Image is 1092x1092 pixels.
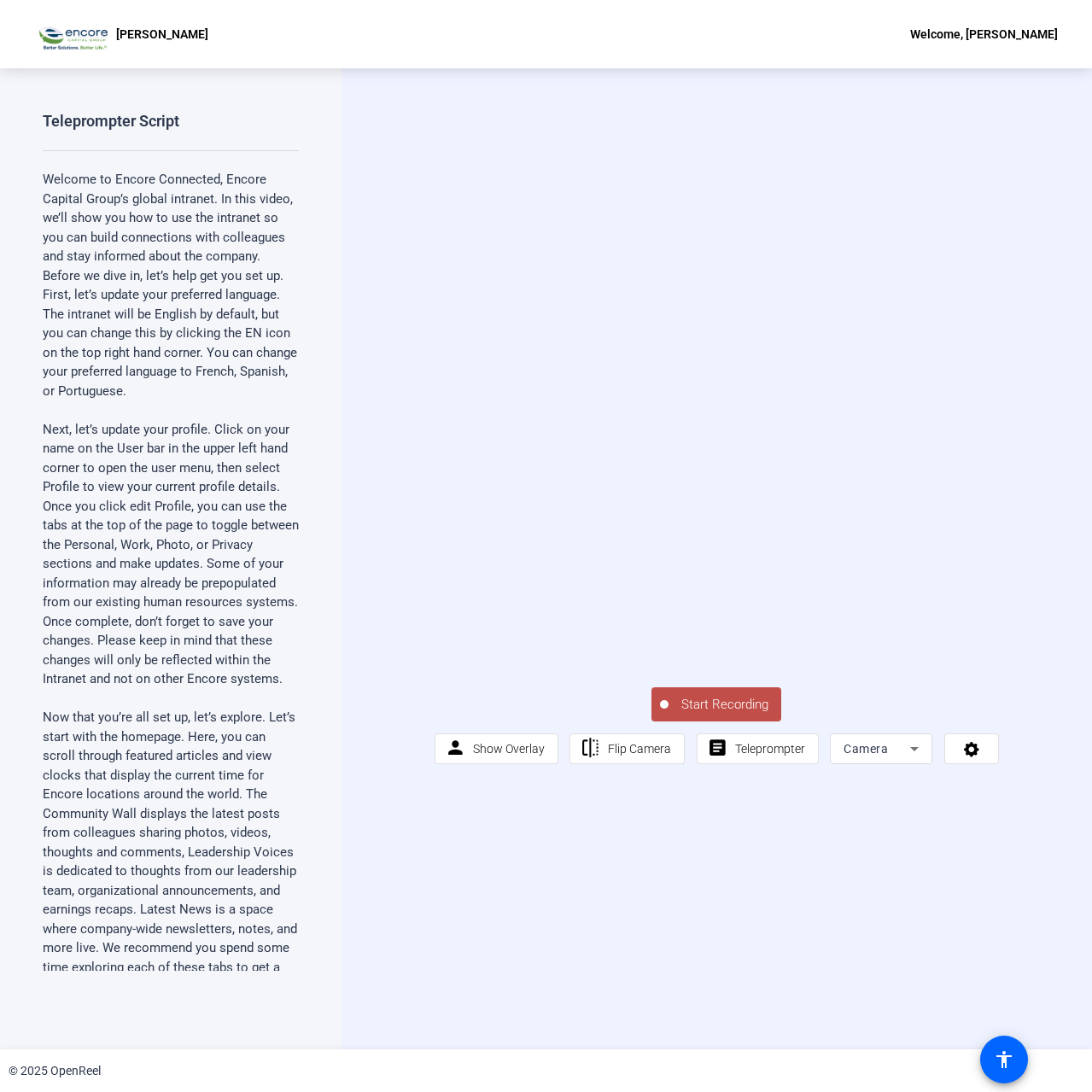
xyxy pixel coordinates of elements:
[707,738,728,759] mat-icon: article
[116,24,208,44] p: [PERSON_NAME]
[43,111,179,131] div: Teleprompter Script
[435,733,558,764] button: Show Overlay
[445,738,466,759] mat-icon: person
[994,1049,1014,1070] mat-icon: accessibility
[580,738,601,759] mat-icon: flip
[669,695,781,715] span: Start Recording
[43,420,299,689] p: Next, let’s update your profile. Click on your name on the User bar in the upper left hand corner...
[34,17,108,51] img: OpenReel logo
[651,687,781,721] button: Start Recording
[43,170,299,400] p: Welcome to Encore Connected, Encore Capital Group’s global intranet. In this video, we’ll show yo...
[910,24,1058,44] div: Welcome, [PERSON_NAME]
[608,742,671,756] span: Flip Camera
[844,742,888,756] span: Camera
[473,742,545,756] span: Show Overlay
[697,733,819,764] button: Teleprompter
[735,742,805,756] span: Teleprompter
[569,733,685,764] button: Flip Camera
[9,1062,101,1080] div: © 2025 OpenReel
